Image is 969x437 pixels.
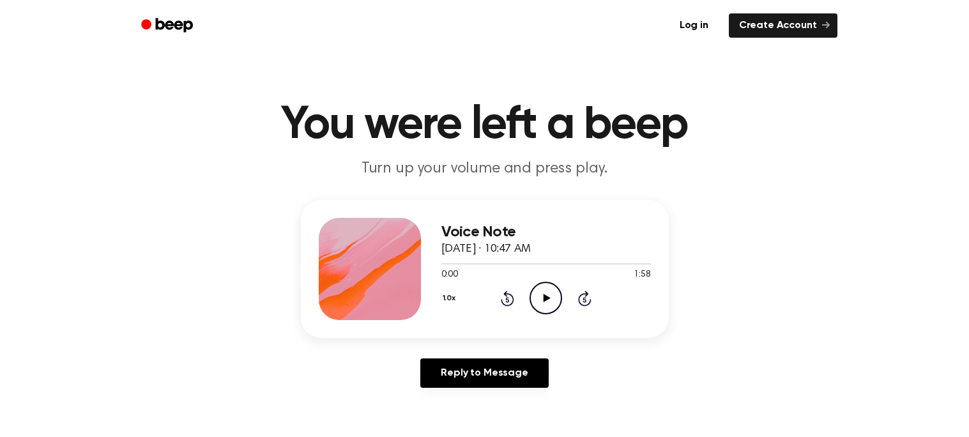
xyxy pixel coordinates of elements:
h1: You were left a beep [158,102,812,148]
span: [DATE] · 10:47 AM [441,243,531,255]
a: Reply to Message [420,358,548,388]
a: Beep [132,13,204,38]
a: Log in [667,11,721,40]
p: Turn up your volume and press play. [240,158,730,180]
button: 1.0x [441,287,461,309]
h3: Voice Note [441,224,651,241]
a: Create Account [729,13,837,38]
span: 1:58 [634,268,650,282]
span: 0:00 [441,268,458,282]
